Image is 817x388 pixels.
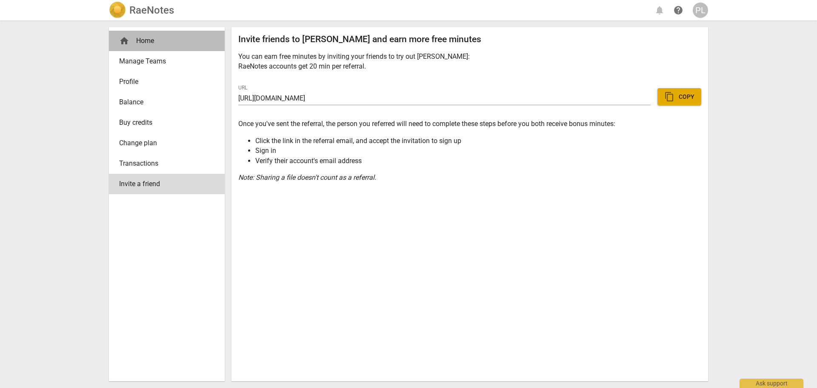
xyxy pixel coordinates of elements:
a: Buy credits [109,112,225,133]
h2: RaeNotes [129,4,174,16]
p: You can earn free minutes by inviting your friends to try out [PERSON_NAME]: [238,52,701,61]
span: help [673,5,683,15]
span: Change plan [119,138,208,148]
span: Invite a friend [119,179,208,189]
p: Once you've sent the referral, the person you referred will need to complete these steps before y... [238,119,701,129]
label: URL [238,86,248,91]
span: Profile [119,77,208,87]
i: Note: Sharing a file doesn't count as a referral. [238,173,376,181]
div: Ask support [740,379,803,388]
a: LogoRaeNotes [109,2,174,19]
span: content_copy [664,92,674,102]
span: home [119,36,129,46]
a: Help [671,3,686,18]
p: RaeNotes accounts get 20 min per referral. [238,61,701,71]
span: Transactions [119,158,208,169]
span: Manage Teams [119,56,208,66]
span: Balance [119,97,208,107]
li: Verify their account's email address [255,156,701,166]
a: Balance [109,92,225,112]
button: PL [693,3,708,18]
span: Copy [664,92,694,102]
a: Manage Teams [109,51,225,72]
div: Home [119,36,208,46]
li: Sign in [255,146,701,155]
a: Invite a friend [109,174,225,194]
a: Profile [109,72,225,92]
div: Home [109,31,225,51]
a: Change plan [109,133,225,153]
img: Logo [109,2,126,19]
span: Buy credits [119,118,208,128]
button: Copy [657,88,701,105]
li: Click the link in the referral email, and accept the invitation to sign up [255,136,701,146]
h2: Invite friends to [PERSON_NAME] and earn more free minutes [238,34,701,45]
a: Transactions [109,153,225,174]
